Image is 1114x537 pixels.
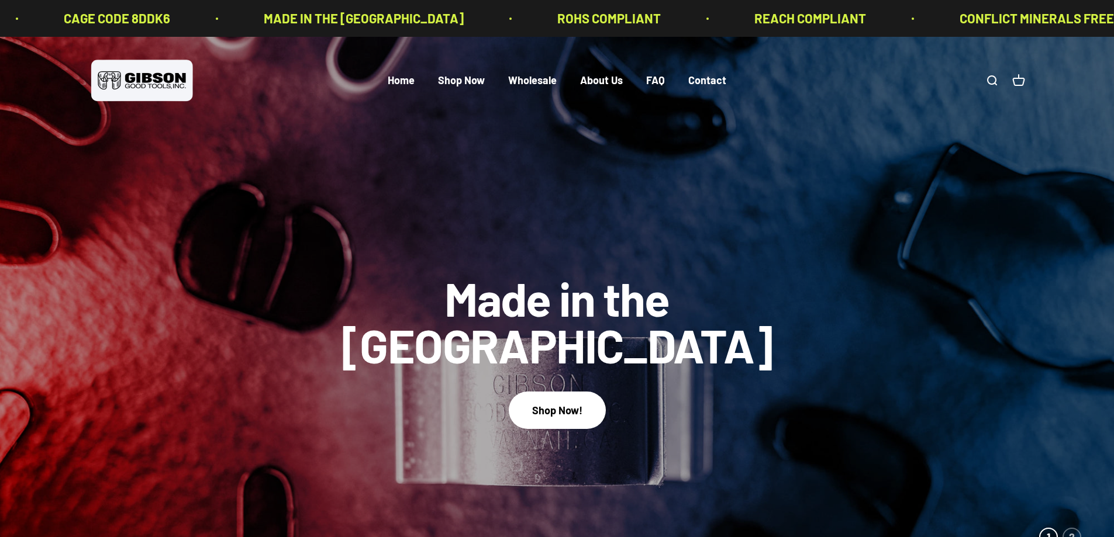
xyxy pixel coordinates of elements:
button: Shop Now! [509,392,606,428]
div: Shop Now! [532,402,582,419]
split-lines: Made in the [GEOGRAPHIC_DATA] [329,317,785,373]
a: Home [388,74,415,87]
p: MADE IN THE [GEOGRAPHIC_DATA] [263,8,463,29]
p: CONFLICT MINERALS FREE [958,8,1113,29]
a: FAQ [646,74,665,87]
a: About Us [580,74,623,87]
p: CAGE CODE 8DDK6 [63,8,169,29]
p: REACH COMPLIANT [753,8,865,29]
a: Wholesale [508,74,557,87]
a: Shop Now [438,74,485,87]
a: Contact [688,74,726,87]
p: ROHS COMPLIANT [556,8,660,29]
